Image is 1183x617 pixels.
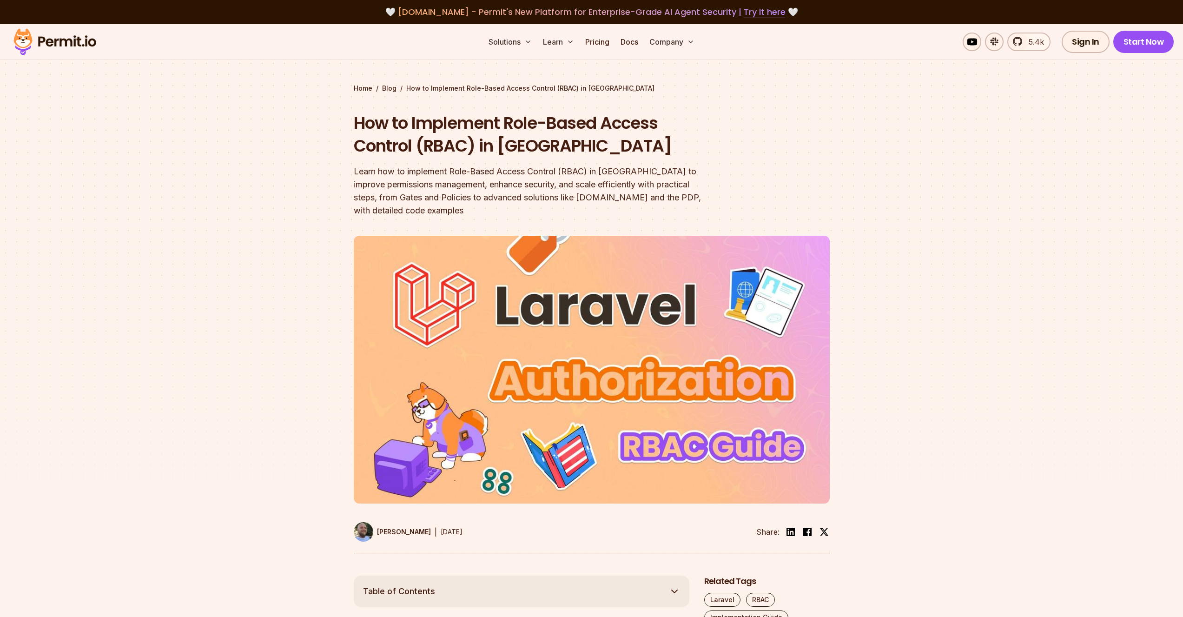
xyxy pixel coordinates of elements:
li: Share: [756,526,780,537]
a: Home [354,84,372,93]
a: Docs [617,33,642,51]
a: Blog [382,84,397,93]
span: [DOMAIN_NAME] - Permit's New Platform for Enterprise-Grade AI Agent Security | [398,6,786,18]
img: Permit logo [9,26,100,58]
a: Start Now [1113,31,1174,53]
span: 5.4k [1023,36,1044,47]
img: linkedin [785,526,796,537]
a: Pricing [582,33,613,51]
time: [DATE] [441,528,463,536]
a: 5.4k [1007,33,1051,51]
span: Table of Contents [363,585,435,598]
button: Company [646,33,698,51]
button: Table of Contents [354,576,689,607]
a: RBAC [746,593,775,607]
div: 🤍 🤍 [22,6,1161,19]
a: Try it here [744,6,786,18]
img: facebook [802,526,813,537]
h2: Related Tags [704,576,830,587]
a: Laravel [704,593,740,607]
button: Learn [539,33,578,51]
div: Learn how to implement Role-Based Access Control (RBAC) in [GEOGRAPHIC_DATA] to improve permissio... [354,165,711,217]
img: Steve McDougall [354,522,373,542]
img: twitter [820,527,829,537]
h1: How to Implement Role-Based Access Control (RBAC) in [GEOGRAPHIC_DATA] [354,112,711,158]
button: Solutions [485,33,535,51]
a: [PERSON_NAME] [354,522,431,542]
img: How to Implement Role-Based Access Control (RBAC) in Laravel [354,236,830,504]
p: [PERSON_NAME] [377,527,431,537]
a: Sign In [1062,31,1110,53]
div: / / [354,84,830,93]
div: | [435,526,437,537]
